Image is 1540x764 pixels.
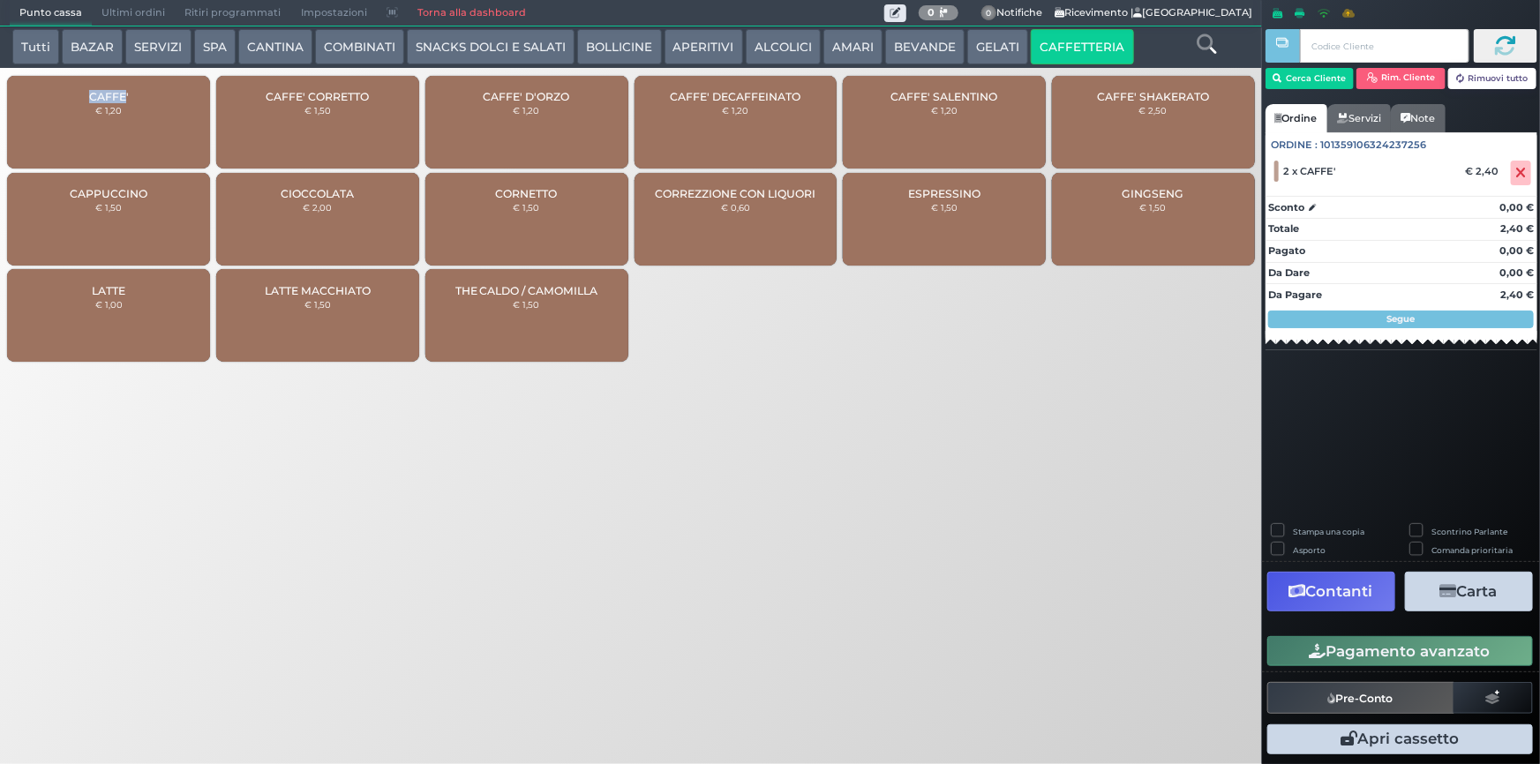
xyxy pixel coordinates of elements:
[1499,201,1534,213] strong: 0,00 €
[281,187,354,200] span: CIOCCOLATA
[722,105,748,116] small: € 1,20
[514,202,540,213] small: € 1,50
[1267,682,1454,714] button: Pre-Conto
[1266,68,1355,89] button: Cerca Cliente
[303,202,332,213] small: € 2,00
[92,1,175,26] span: Ultimi ordini
[1432,544,1514,556] label: Comanda prioritaria
[514,299,540,310] small: € 1,50
[70,187,147,200] span: CAPPUCCINO
[265,284,371,297] span: LATTE MACCHIATO
[1268,288,1322,301] strong: Da Pagare
[1139,105,1168,116] small: € 2,50
[1268,266,1310,279] strong: Da Dare
[1321,138,1427,153] span: 101359106324237256
[514,105,540,116] small: € 1,20
[931,202,958,213] small: € 1,50
[1293,544,1326,556] label: Asporto
[1500,288,1534,301] strong: 2,40 €
[1267,724,1533,754] button: Apri cassetto
[1272,138,1318,153] span: Ordine :
[407,29,575,64] button: SNACKS DOLCI E SALATI
[238,29,312,64] button: CANTINA
[655,187,815,200] span: CORREZZIONE CON LIQUORI
[1327,104,1391,132] a: Servizi
[670,90,800,103] span: CAFFE' DECAFFEINATO
[928,6,935,19] b: 0
[1268,222,1299,235] strong: Totale
[1499,266,1534,279] strong: 0,00 €
[1268,200,1304,215] strong: Sconto
[1300,29,1469,63] input: Codice Cliente
[1356,68,1446,89] button: Rim. Cliente
[577,29,661,64] button: BOLLICINE
[12,29,59,64] button: Tutti
[291,1,377,26] span: Impostazioni
[1123,187,1184,200] span: GINGSENG
[304,299,331,310] small: € 1,50
[1293,526,1364,537] label: Stampa una copia
[908,187,980,200] span: ESPRESSINO
[92,284,125,297] span: LATTE
[1097,90,1209,103] span: CAFFE' SHAKERATO
[10,1,92,26] span: Punto cassa
[1462,165,1507,177] div: € 2,40
[931,105,958,116] small: € 1,20
[981,5,997,21] span: 0
[95,105,122,116] small: € 1,20
[89,90,129,103] span: CAFFE'
[1499,244,1534,257] strong: 0,00 €
[408,1,536,26] a: Torna alla dashboard
[746,29,821,64] button: ALCOLICI
[1432,526,1508,537] label: Scontrino Parlante
[1268,244,1305,257] strong: Pagato
[95,299,123,310] small: € 1,00
[1284,165,1336,177] span: 2 x CAFFE'
[1267,636,1533,666] button: Pagamento avanzato
[175,1,290,26] span: Ritiri programmati
[194,29,236,64] button: SPA
[266,90,369,103] span: CAFFE' CORRETTO
[1140,202,1167,213] small: € 1,50
[304,105,331,116] small: € 1,50
[1405,572,1533,611] button: Carta
[95,202,122,213] small: € 1,50
[721,202,750,213] small: € 0,60
[1267,572,1395,611] button: Contanti
[1266,104,1327,132] a: Ordine
[315,29,404,64] button: COMBINATI
[1391,104,1445,132] a: Note
[1500,222,1534,235] strong: 2,40 €
[823,29,883,64] button: AMARI
[885,29,965,64] button: BEVANDE
[125,29,191,64] button: SERVIZI
[496,187,558,200] span: CORNETTO
[967,29,1028,64] button: GELATI
[1448,68,1537,89] button: Rimuovi tutto
[891,90,998,103] span: CAFFE' SALENTINO
[484,90,570,103] span: CAFFE' D'ORZO
[455,284,598,297] span: THE CALDO / CAMOMILLA
[665,29,743,64] button: APERITIVI
[1031,29,1133,64] button: CAFFETTERIA
[1387,313,1416,325] strong: Segue
[62,29,123,64] button: BAZAR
